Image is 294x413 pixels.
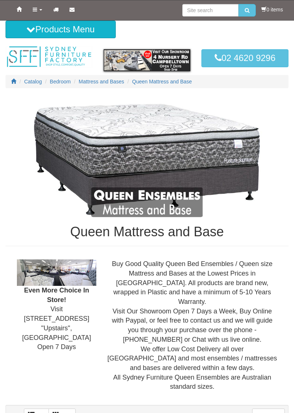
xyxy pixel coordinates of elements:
a: Catalog [24,79,42,85]
img: Queen Mattress and Base [6,99,288,217]
div: Visit [STREET_ADDRESS] "Upstairs", [GEOGRAPHIC_DATA] Open 7 Days [11,259,102,352]
li: 0 items [261,6,283,13]
img: Showroom [17,259,96,286]
img: showroom.gif [104,49,191,71]
button: Products Menu [6,21,116,38]
input: Site search [182,4,239,17]
img: Sydney Furniture Factory [6,46,93,68]
a: Queen Mattress and Base [132,79,192,85]
h1: Queen Mattress and Base [6,225,288,239]
div: Buy Good Quality Queen Bed Ensembles / Queen size Mattress and Bases at the Lowest Prices in [GEO... [102,259,283,392]
a: 02 4620 9296 [201,49,288,67]
a: Bedroom [50,79,71,85]
a: Mattress and Bases [79,79,124,85]
b: Even More Choice In Store! [24,287,89,304]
